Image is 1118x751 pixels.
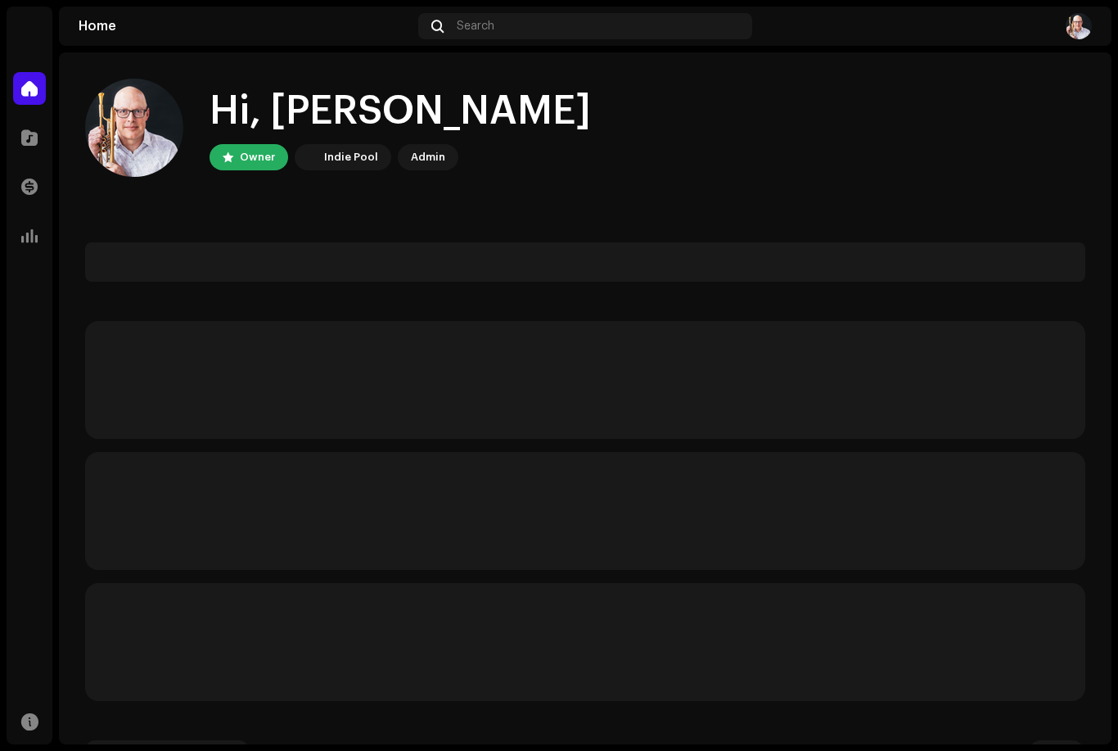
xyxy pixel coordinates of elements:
div: Home [79,20,412,33]
img: 7e53de89-a089-4bf5-ae79-f6b781d207be [1066,13,1092,39]
div: Hi, [PERSON_NAME] [210,85,591,138]
img: 7e53de89-a089-4bf5-ae79-f6b781d207be [85,79,183,177]
div: Indie Pool [324,147,378,167]
span: Search [457,20,494,33]
div: Owner [240,147,275,167]
div: Admin [411,147,445,167]
img: 190830b2-3b53-4b0d-992c-d3620458de1d [298,147,318,167]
